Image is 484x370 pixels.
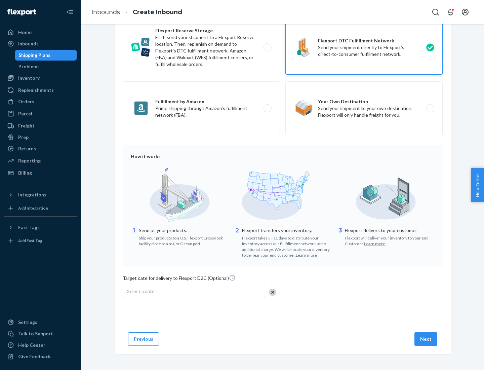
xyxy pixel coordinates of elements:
[364,241,385,247] button: Learn more
[4,317,77,328] a: Settings
[7,9,36,15] img: Flexport logo
[18,157,41,164] div: Reporting
[18,122,35,129] div: Freight
[18,145,36,152] div: Returns
[4,168,77,178] a: Billing
[18,224,40,231] div: Fast Tags
[18,134,29,141] div: Prep
[345,227,435,234] p: Flexport delivers to your customer
[444,5,457,19] button: Open notifications
[4,96,77,107] a: Orders
[4,328,77,339] a: Talk to Support
[18,98,34,105] div: Orders
[4,203,77,214] a: Add Integration
[15,50,77,61] a: Shipping Plans
[4,73,77,83] a: Inventory
[63,5,77,19] button: Close Navigation
[18,205,48,211] div: Add Integration
[127,288,155,294] span: Select a date
[296,252,317,258] button: Learn more
[414,332,437,346] button: Next
[4,85,77,96] a: Replenishments
[4,143,77,154] a: Returns
[337,226,344,247] div: 3
[4,120,77,131] a: Freight
[128,332,159,346] button: Previous
[91,8,120,16] a: Inbounds
[123,274,236,284] span: Target date for delivery to Flexport D2C (Optional)
[18,87,54,94] div: Replenishments
[139,227,229,234] p: Send us your products.
[15,61,77,72] a: Problems
[4,235,77,246] a: Add Fast Tag
[4,108,77,119] a: Parcel
[18,29,32,36] div: Home
[242,227,332,234] p: Flexport transfers your inventory.
[18,342,45,348] div: Help Center
[234,226,241,258] div: 2
[471,168,484,202] button: Help Center
[242,234,332,258] div: Flexport takes 3 - 11 days to distribute your inventory across our Fulfillment network, at no add...
[429,5,442,19] button: Open Search Box
[18,110,32,117] div: Parcel
[345,234,435,247] div: Flexport will deliver your inventory to your end Customer.
[131,226,137,247] div: 1
[18,319,37,326] div: Settings
[458,5,472,19] button: Open account menu
[4,351,77,362] button: Give Feedback
[4,27,77,38] a: Home
[131,153,435,160] div: How it works
[18,170,32,176] div: Billing
[18,330,53,337] div: Talk to Support
[18,191,46,198] div: Integrations
[18,52,50,59] div: Shipping Plans
[86,2,188,22] ol: breadcrumbs
[4,189,77,200] button: Integrations
[4,222,77,233] button: Fast Tags
[18,40,39,47] div: Inbounds
[18,63,40,70] div: Problems
[18,75,40,81] div: Inventory
[139,234,229,247] div: Ship your products to a U.S. Flexport Crossdock facility close to a major Ocean port.
[4,155,77,166] a: Reporting
[18,238,42,244] div: Add Fast Tag
[4,340,77,350] a: Help Center
[4,38,77,49] a: Inbounds
[133,8,182,16] a: Create Inbound
[18,353,51,360] div: Give Feedback
[4,132,77,143] a: Prep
